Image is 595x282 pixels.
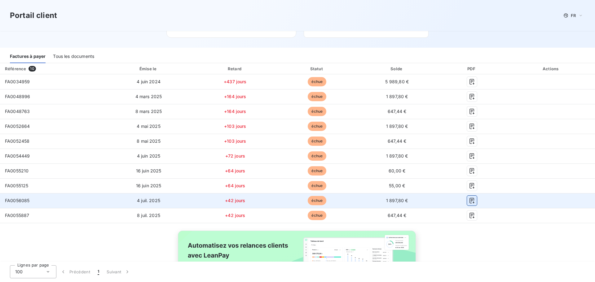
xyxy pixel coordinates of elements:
[571,13,576,18] span: FR
[53,50,94,63] div: Tous les documents
[308,151,326,161] span: échue
[5,109,30,114] span: FA0048763
[386,153,408,158] span: 1 897,80 €
[5,213,29,218] span: FA0055887
[5,183,28,188] span: FA0055125
[225,168,245,173] span: +64 jours
[224,109,246,114] span: +164 jours
[10,50,46,63] div: Factures à payer
[137,153,161,158] span: 4 juin 2025
[5,66,26,71] div: Référence
[388,109,406,114] span: 647,44 €
[10,10,57,21] h3: Portail client
[225,213,245,218] span: +42 jours
[137,79,161,84] span: 4 juin 2024
[29,66,36,72] span: 10
[56,265,94,278] button: Précédent
[386,198,408,203] span: 1 897,80 €
[308,211,326,220] span: échue
[308,166,326,176] span: échue
[438,66,506,72] div: PDF
[359,66,435,72] div: Solde
[5,153,30,158] span: FA0054449
[136,168,161,173] span: 16 juin 2025
[94,265,103,278] button: 1
[308,92,326,101] span: échue
[137,138,161,144] span: 8 mai 2025
[308,181,326,190] span: échue
[15,269,23,275] span: 100
[105,66,192,72] div: Émise le
[389,168,405,173] span: 60,00 €
[278,66,356,72] div: Statut
[386,124,408,129] span: 1 897,80 €
[137,124,161,129] span: 4 mai 2025
[308,196,326,205] span: échue
[136,183,161,188] span: 16 juin 2025
[5,124,30,129] span: FA0052664
[103,265,134,278] button: Suivant
[386,94,408,99] span: 1 897,80 €
[5,138,29,144] span: FA0052458
[224,138,246,144] span: +103 jours
[5,79,30,84] span: FA0034959
[225,183,245,188] span: +64 jours
[389,183,405,188] span: 55,00 €
[308,137,326,146] span: échue
[5,94,30,99] span: FA0048996
[195,66,275,72] div: Retard
[98,269,99,275] span: 1
[308,107,326,116] span: échue
[5,168,29,173] span: FA0055210
[135,94,162,99] span: 4 mars 2025
[224,79,247,84] span: +437 jours
[135,109,162,114] span: 8 mars 2025
[224,124,246,129] span: +103 jours
[385,79,409,84] span: 5 989,80 €
[137,213,160,218] span: 8 juil. 2025
[308,77,326,86] span: échue
[388,213,406,218] span: 647,44 €
[509,66,594,72] div: Actions
[388,138,406,144] span: 647,44 €
[224,94,246,99] span: +164 jours
[225,198,245,203] span: +42 jours
[5,198,29,203] span: FA0056085
[225,153,245,158] span: +72 jours
[137,198,160,203] span: 4 juil. 2025
[308,122,326,131] span: échue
